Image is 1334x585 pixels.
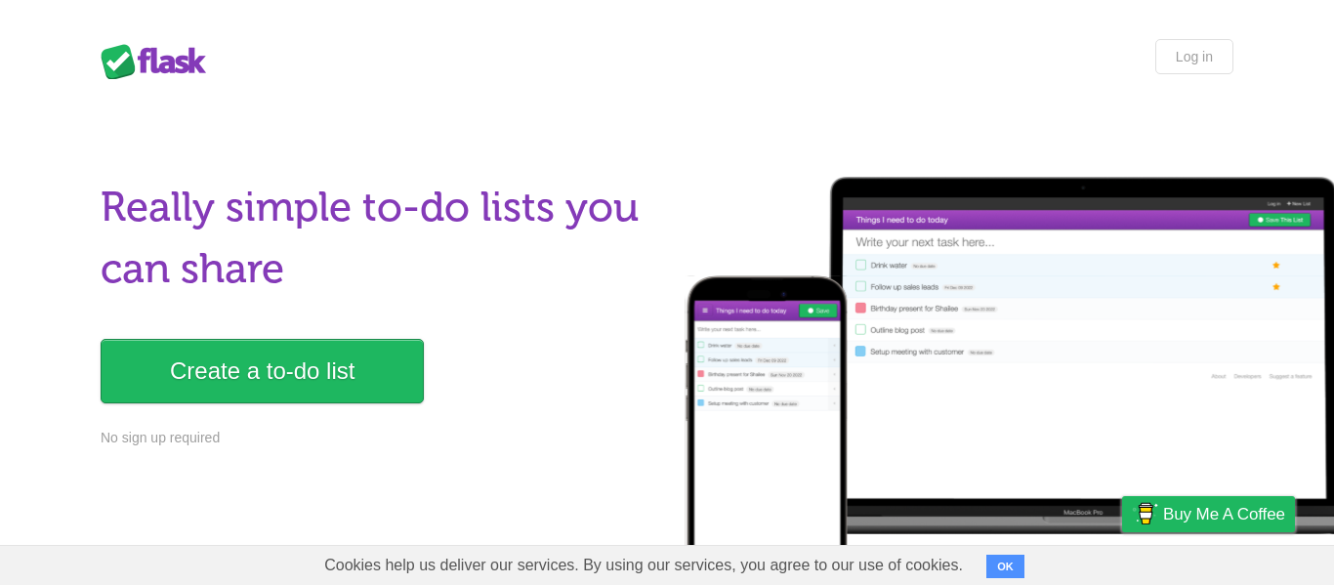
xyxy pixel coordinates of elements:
[101,44,218,79] div: Flask Lists
[986,555,1024,578] button: OK
[1163,497,1285,531] span: Buy me a coffee
[1132,497,1158,530] img: Buy me a coffee
[101,428,655,448] p: No sign up required
[101,177,655,300] h1: Really simple to-do lists you can share
[1155,39,1233,74] a: Log in
[1122,496,1295,532] a: Buy me a coffee
[101,339,424,403] a: Create a to-do list
[305,546,982,585] span: Cookies help us deliver our services. By using our services, you agree to our use of cookies.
